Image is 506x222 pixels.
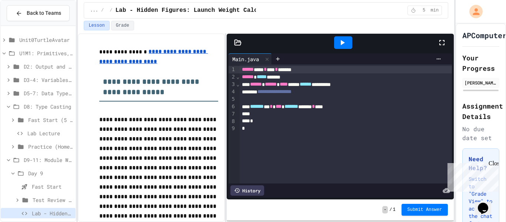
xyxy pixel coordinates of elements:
iframe: chat widget [475,192,499,215]
span: - [382,206,388,213]
span: Fast Start [32,183,73,190]
span: Unit0TurtleAvatar [19,36,73,44]
span: ... [90,7,98,13]
span: D2: Output and Compiling Code [24,63,73,70]
span: Fold line [236,74,240,80]
div: 3 [229,81,236,88]
span: Lab - Hidden Figures: Launch Weight Calculator [32,209,73,217]
span: Back to Teams [27,9,61,17]
div: Main.java [229,53,272,64]
div: 9 [229,125,236,132]
div: History [230,185,264,196]
h3: Need Help? [469,155,493,172]
h2: Your Progress [462,53,499,73]
span: 1 [393,207,395,213]
span: Day 9 [28,169,73,177]
span: Fast Start (5 mins) [28,116,73,124]
iframe: chat widget [445,160,499,192]
div: 8 [229,118,236,125]
h2: Assignment Details [462,101,499,122]
span: / [101,7,104,13]
button: Submit Answer [402,204,448,216]
span: Lab Lecture [27,129,73,137]
span: 5 [418,7,430,13]
button: Back to Teams [7,5,70,21]
span: / [389,207,392,213]
span: / [110,7,112,13]
span: D3-4: Variables and Input [24,76,73,84]
div: 2 [229,73,236,81]
span: U1M1: Primitives, Variables, Basic I/O [19,49,73,57]
div: My Account [462,3,485,20]
div: 6 [229,103,236,110]
span: Submit Answer [407,207,442,213]
span: Practice (Homework, if needed) [28,143,73,150]
span: D5-7: Data Types and Number Calculations [24,89,73,97]
span: Fold line [236,81,240,87]
div: [PERSON_NAME] [465,79,497,86]
span: D8: Type Casting [24,103,73,110]
span: Test Review (35 mins) [33,196,73,204]
div: 1 [229,66,236,73]
span: Lab - Hidden Figures: Launch Weight Calculator [115,6,279,15]
span: D9-11: Module Wrap Up [24,156,73,164]
button: Grade [111,21,134,30]
div: Chat with us now!Close [3,3,51,47]
button: Lesson [84,21,109,30]
div: 5 [229,96,236,103]
div: No due date set [462,125,499,142]
span: min [431,7,439,13]
div: 7 [229,110,236,118]
div: Main.java [229,55,263,63]
div: 4 [229,88,236,96]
